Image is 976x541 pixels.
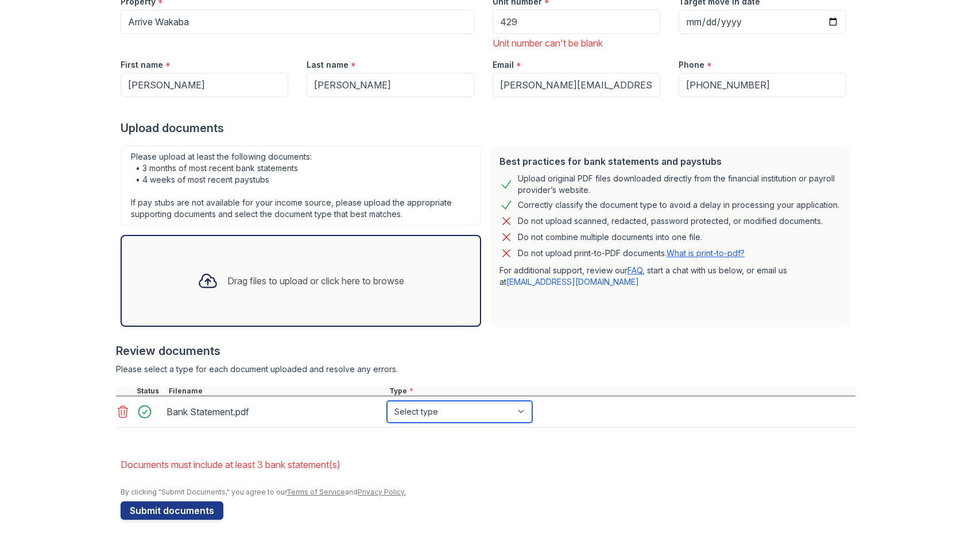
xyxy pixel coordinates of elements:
[518,173,842,196] div: Upload original PDF files downloaded directly from the financial institution or payroll provider’...
[493,59,514,71] label: Email
[121,120,855,136] div: Upload documents
[307,59,348,71] label: Last name
[518,198,839,212] div: Correctly classify the document type to avoid a delay in processing your application.
[116,343,855,359] div: Review documents
[667,248,745,258] a: What is print-to-pdf?
[387,387,855,396] div: Type
[134,387,166,396] div: Status
[121,488,855,497] div: By clicking "Submit Documents," you agree to our and
[499,154,842,168] div: Best practices for bank statements and paystubs
[121,453,855,476] li: Documents must include at least 3 bank statement(s)
[518,248,745,259] p: Do not upload print-to-PDF documents.
[518,214,823,228] div: Do not upload scanned, redacted, password protected, or modified documents.
[493,36,660,50] div: Unit number can't be blank
[358,488,406,496] a: Privacy Policy.
[227,274,404,288] div: Drag files to upload or click here to browse
[121,145,481,226] div: Please upload at least the following documents: • 3 months of most recent bank statements • 4 wee...
[506,277,639,287] a: [EMAIL_ADDRESS][DOMAIN_NAME]
[166,387,387,396] div: Filename
[286,488,345,496] a: Terms of Service
[116,364,855,375] div: Please select a type for each document uploaded and resolve any errors.
[121,501,223,520] button: Submit documents
[679,59,704,71] label: Phone
[499,265,842,288] p: For additional support, review our , start a chat with us below, or email us at
[518,230,702,244] div: Do not combine multiple documents into one file.
[166,403,382,421] div: Bank Statement.pdf
[121,59,163,71] label: First name
[628,265,642,275] a: FAQ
